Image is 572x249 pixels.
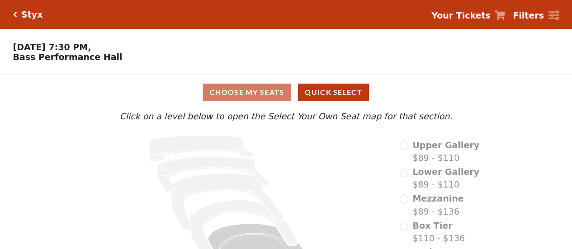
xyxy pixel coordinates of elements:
button: Quick Select [298,84,369,101]
path: Upper Gallery - Seats Available: 0 [150,136,255,161]
label: $89 - $110 [412,165,479,191]
a: Filters [513,9,559,22]
p: Click on a level below to open the Select Your Own Seat map for that section. [78,110,494,123]
path: Lower Gallery - Seats Available: 0 [158,157,269,192]
h5: Styx [21,9,43,20]
span: Upper Gallery [412,140,479,150]
strong: Your Tickets [431,10,491,20]
strong: Filters [513,10,544,20]
span: Box Tier [412,221,452,230]
a: Click here to go back to filters [13,11,17,18]
label: $89 - $110 [412,139,479,164]
label: $89 - $136 [412,192,463,218]
a: Your Tickets [431,9,506,22]
label: $110 - $136 [412,219,465,245]
span: Mezzanine [412,193,463,203]
span: Lower Gallery [412,167,479,177]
